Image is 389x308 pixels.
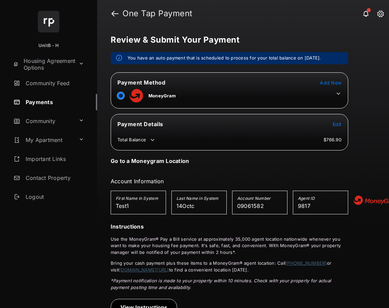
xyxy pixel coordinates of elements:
span: 9817 [298,203,310,209]
span: 14Octc [176,203,195,209]
h4: Go to a Moneygram Location [111,158,189,164]
h5: Review & Submit Your Payment [111,36,370,44]
span: MoneyGram [148,93,176,98]
h3: Instructions [111,222,348,231]
p: Use the MoneyGram® Pay a Bill service at approximately 35,000 agent location nationwide whenever ... [111,236,348,256]
span: Test1 [116,203,129,209]
a: Contact Property [11,170,97,186]
a: Community Feed [11,75,97,91]
p: UnitB - H [38,42,59,49]
button: Add New [320,79,341,86]
em: You have an auto payment that is scheduled to process for your total balance on [DATE]. [128,55,321,62]
p: Bring your cash payment plus these items to a MoneyGram® agent location: Call or visit to find a ... [111,260,348,273]
strong: One Tap Payment [122,9,193,18]
a: Community [11,113,76,129]
h5: Last Name in System [176,196,222,203]
a: [PHONE_NUMBER] [285,260,327,266]
h3: Account Information [111,177,348,185]
em: *Payment notification is made to your property within 10 minutes. Check with your property for ac... [111,278,331,290]
h5: First Name in System [116,196,161,203]
img: svg+xml;base64,PHN2ZyB4bWxucz0iaHR0cDovL3d3dy53My5vcmcvMjAwMC9zdmciIHdpZHRoPSI2NCIgaGVpZ2h0PSI2NC... [38,11,59,32]
a: Housing Agreement Options [11,56,76,72]
a: [DOMAIN_NAME][URL] [119,267,169,273]
a: Important Links [11,151,87,167]
span: 09061582 [237,203,264,209]
a: Logout [11,189,97,205]
span: Payment Method [117,79,165,86]
td: Total Balance [117,137,156,143]
a: Payments [11,94,97,110]
span: Add New [320,80,341,86]
button: Edit [333,121,341,127]
span: Payment Details [117,121,163,127]
td: $766.90 [323,137,342,143]
a: My Apartment [11,132,76,148]
h5: Agent ID [298,196,343,203]
h5: Account Number [237,196,282,203]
